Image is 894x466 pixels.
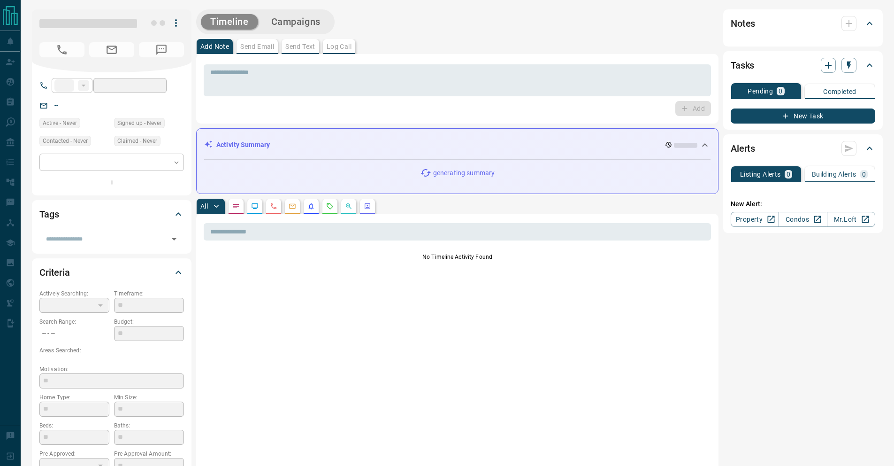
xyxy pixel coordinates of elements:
[114,289,184,298] p: Timeframe:
[731,109,875,124] button: New Task
[200,43,229,50] p: Add Note
[345,202,352,210] svg: Opportunities
[114,318,184,326] p: Budget:
[307,202,315,210] svg: Listing Alerts
[39,318,109,326] p: Search Range:
[201,14,258,30] button: Timeline
[39,203,184,225] div: Tags
[232,202,240,210] svg: Notes
[204,253,711,261] p: No Timeline Activity Found
[251,202,259,210] svg: Lead Browsing Activity
[39,346,184,355] p: Areas Searched:
[39,289,109,298] p: Actively Searching:
[39,326,109,342] p: -- - --
[862,171,866,178] p: 0
[812,171,856,178] p: Building Alerts
[270,202,277,210] svg: Calls
[114,450,184,458] p: Pre-Approval Amount:
[39,421,109,430] p: Beds:
[779,88,782,94] p: 0
[117,136,157,146] span: Claimed - Never
[117,118,161,128] span: Signed up - Never
[731,212,779,227] a: Property
[39,365,184,373] p: Motivation:
[748,88,773,94] p: Pending
[289,202,296,210] svg: Emails
[39,393,109,402] p: Home Type:
[200,203,208,210] p: All
[114,421,184,430] p: Baths:
[54,101,58,109] a: --
[39,42,84,57] span: No Number
[364,202,371,210] svg: Agent Actions
[262,14,330,30] button: Campaigns
[39,450,109,458] p: Pre-Approved:
[731,54,875,77] div: Tasks
[779,212,827,227] a: Condos
[731,137,875,160] div: Alerts
[787,171,790,178] p: 0
[823,88,856,95] p: Completed
[39,207,59,222] h2: Tags
[731,141,755,156] h2: Alerts
[731,12,875,35] div: Notes
[43,136,88,146] span: Contacted - Never
[139,42,184,57] span: No Number
[731,58,754,73] h2: Tasks
[731,16,755,31] h2: Notes
[827,212,875,227] a: Mr.Loft
[114,393,184,402] p: Min Size:
[89,42,134,57] span: No Email
[731,199,875,209] p: New Alert:
[740,171,781,178] p: Listing Alerts
[39,265,70,280] h2: Criteria
[43,118,77,128] span: Active - Never
[168,233,181,246] button: Open
[216,140,270,150] p: Activity Summary
[204,136,711,154] div: Activity Summary
[326,202,334,210] svg: Requests
[39,261,184,284] div: Criteria
[433,168,495,178] p: generating summary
